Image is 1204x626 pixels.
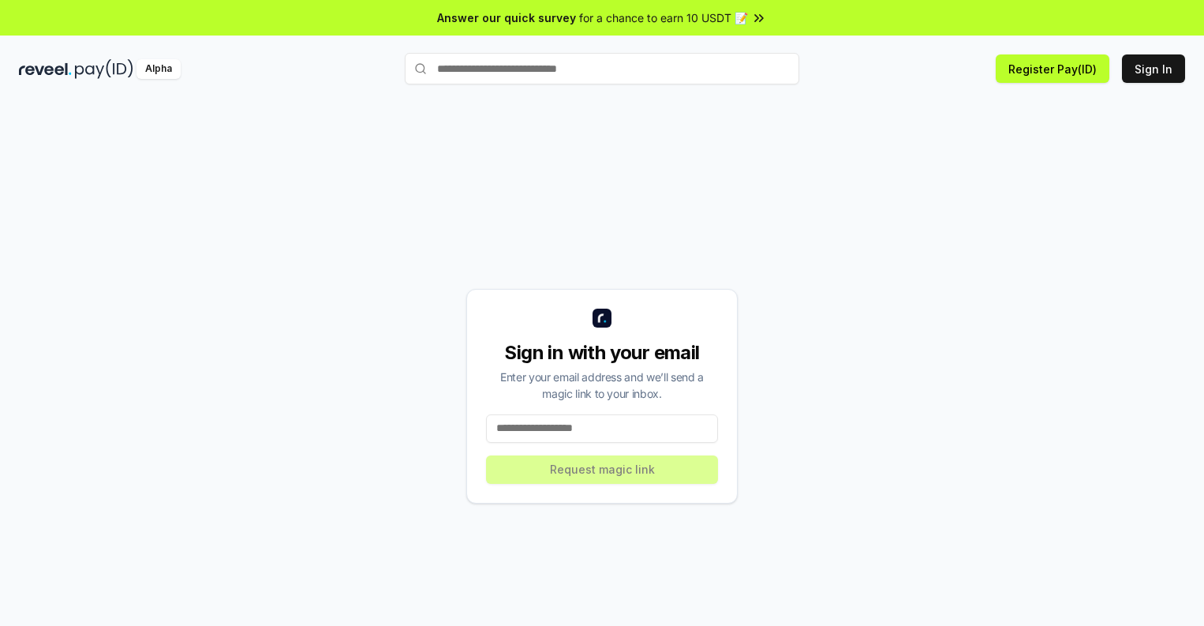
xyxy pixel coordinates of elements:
span: Answer our quick survey [437,9,576,26]
div: Alpha [136,59,181,79]
span: for a chance to earn 10 USDT 📝 [579,9,748,26]
img: reveel_dark [19,59,72,79]
button: Register Pay(ID) [996,54,1109,83]
img: logo_small [593,309,611,328]
img: pay_id [75,59,133,79]
div: Sign in with your email [486,340,718,365]
button: Sign In [1122,54,1185,83]
div: Enter your email address and we’ll send a magic link to your inbox. [486,369,718,402]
